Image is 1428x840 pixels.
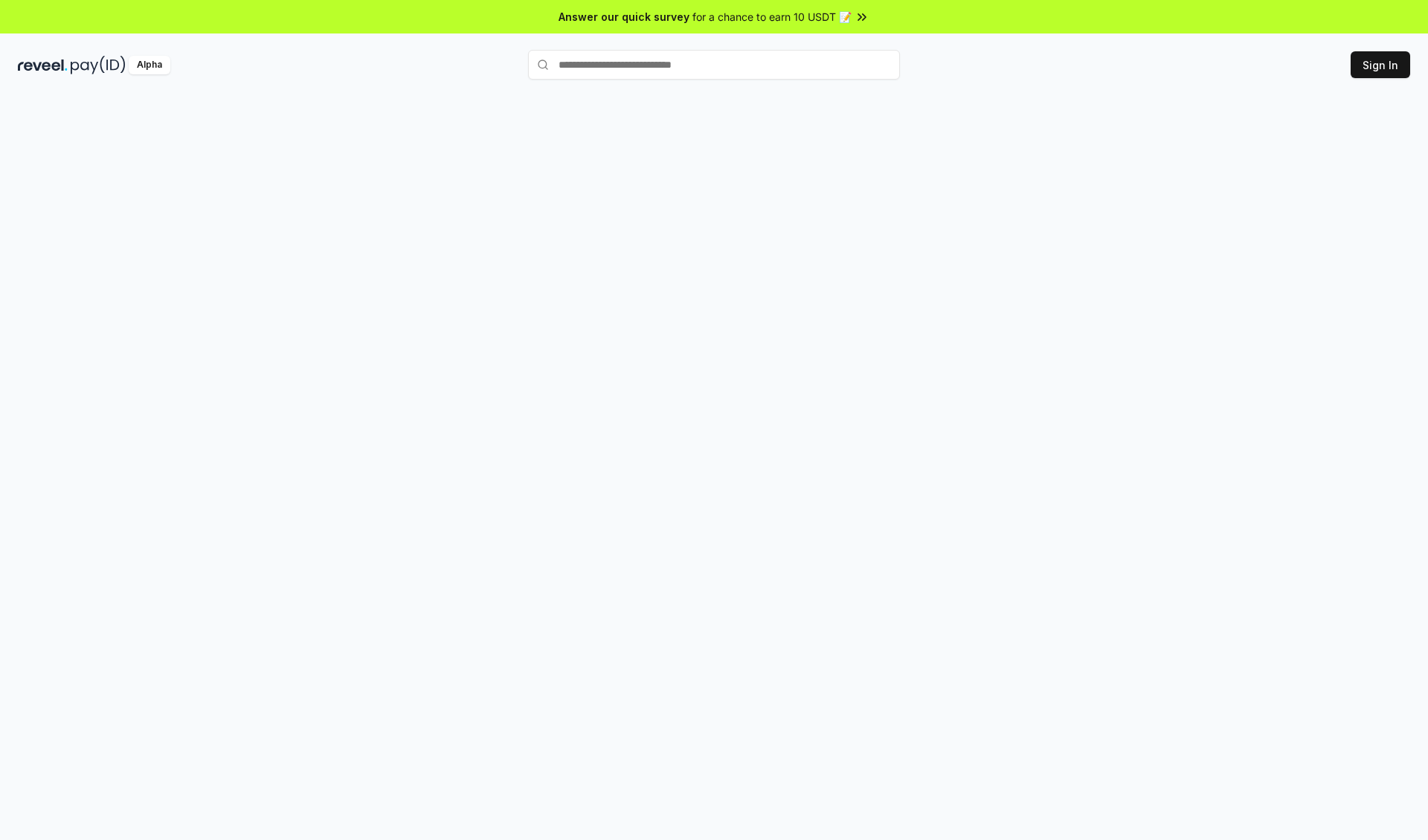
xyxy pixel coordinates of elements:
div: Alpha [129,56,170,74]
span: for a chance to earn 10 USDT 📝 [692,9,852,25]
img: reveel_dark [18,56,68,74]
button: Sign In [1351,51,1410,78]
img: pay_id [71,56,126,74]
span: Answer our quick survey [559,9,689,25]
